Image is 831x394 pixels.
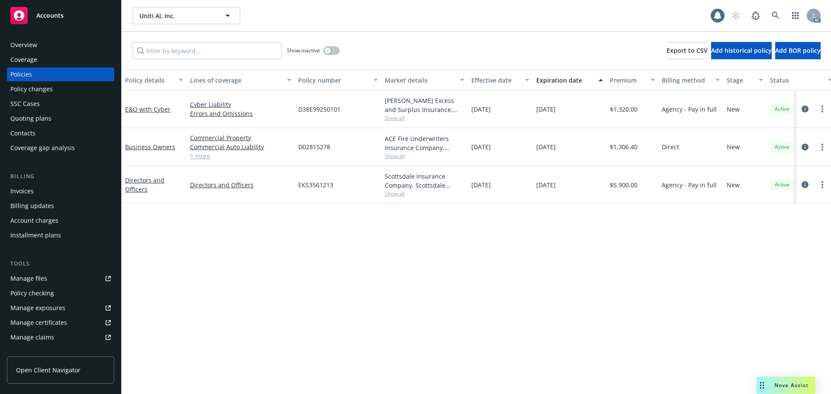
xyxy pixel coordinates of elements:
[727,105,740,114] span: New
[7,67,114,81] a: Policies
[10,272,47,285] div: Manage files
[610,105,638,114] span: $1,320.00
[7,259,114,268] div: Tools
[7,82,114,96] a: Policy changes
[723,70,767,90] button: Stage
[7,214,114,227] a: Account charges
[287,47,320,54] span: Show inactive
[610,76,645,85] div: Premium
[190,109,291,118] a: Errors and Omissions
[125,76,174,85] div: Policy details
[727,142,740,151] span: New
[125,105,171,113] a: E&O with Cyber
[817,142,828,152] a: more
[7,228,114,242] a: Installment plans
[190,151,291,160] a: 1 more
[757,377,767,394] div: Drag to move
[7,330,114,344] a: Manage claims
[773,105,791,113] span: Active
[10,126,35,140] div: Contacts
[10,38,37,52] div: Overview
[190,142,291,151] a: Commercial Auto Liability
[7,316,114,330] a: Manage certificates
[385,152,464,160] span: Show all
[7,112,114,125] a: Quoting plans
[800,142,810,152] a: circleInformation
[187,70,295,90] button: Lines of coverage
[10,199,54,213] div: Billing updates
[667,46,708,54] span: Export to CSV
[471,142,491,151] span: [DATE]
[298,76,368,85] div: Policy number
[298,142,330,151] span: D02815278
[10,53,37,67] div: Coverage
[16,365,81,375] span: Open Client Navigator
[536,142,556,151] span: [DATE]
[385,76,455,85] div: Market details
[711,42,772,59] button: Add historical policy
[662,105,717,114] span: Agency - Pay in full
[7,184,114,198] a: Invoices
[747,7,764,24] a: Report a Bug
[385,114,464,122] span: Show all
[298,180,333,189] span: EKS3561213
[471,180,491,189] span: [DATE]
[727,76,754,85] div: Stage
[606,70,658,90] button: Premium
[7,97,114,111] a: SSC Cases
[10,228,61,242] div: Installment plans
[658,70,723,90] button: Billing method
[533,70,606,90] button: Expiration date
[773,181,791,189] span: Active
[610,142,638,151] span: $1,306.40
[10,184,34,198] div: Invoices
[800,104,810,114] a: circleInformation
[7,272,114,285] a: Manage files
[10,286,54,300] div: Policy checking
[7,286,114,300] a: Policy checking
[711,46,772,54] span: Add historical policy
[295,70,381,90] button: Policy number
[10,330,54,344] div: Manage claims
[7,38,114,52] a: Overview
[7,301,114,315] a: Manage exposures
[10,112,52,125] div: Quoting plans
[774,381,808,389] span: Nova Assist
[385,96,464,114] div: [PERSON_NAME] Excess and Surplus Insurance, Inc., [PERSON_NAME] Group, RT Specialty Insurance Ser...
[775,42,821,59] button: Add BOR policy
[122,70,187,90] button: Policy details
[298,105,341,114] span: D38E99250101
[775,46,821,54] span: Add BOR policy
[385,190,464,197] span: Show all
[757,377,815,394] button: Nova Assist
[662,180,717,189] span: Agency - Pay in full
[662,142,679,151] span: Direct
[190,76,282,85] div: Lines of coverage
[468,70,533,90] button: Effective date
[190,100,291,109] a: Cyber Liability
[727,7,744,24] a: Start snowing
[190,133,291,142] a: Commercial Property
[7,172,114,181] div: Billing
[610,180,638,189] span: $5,900.00
[125,143,175,151] a: Business Owners
[125,176,164,193] a: Directors and Officers
[10,141,75,155] div: Coverage gap analysis
[7,345,114,359] a: Manage BORs
[727,180,740,189] span: New
[10,97,40,111] div: SSC Cases
[536,180,556,189] span: [DATE]
[767,7,784,24] a: Search
[139,11,214,20] span: Uniti AI, Inc.
[10,82,53,96] div: Policy changes
[817,104,828,114] a: more
[10,214,58,227] div: Account charges
[800,179,810,190] a: circleInformation
[381,70,468,90] button: Market details
[7,126,114,140] a: Contacts
[7,53,114,67] a: Coverage
[770,76,823,85] div: Status
[667,42,708,59] button: Export to CSV
[10,301,65,315] div: Manage exposures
